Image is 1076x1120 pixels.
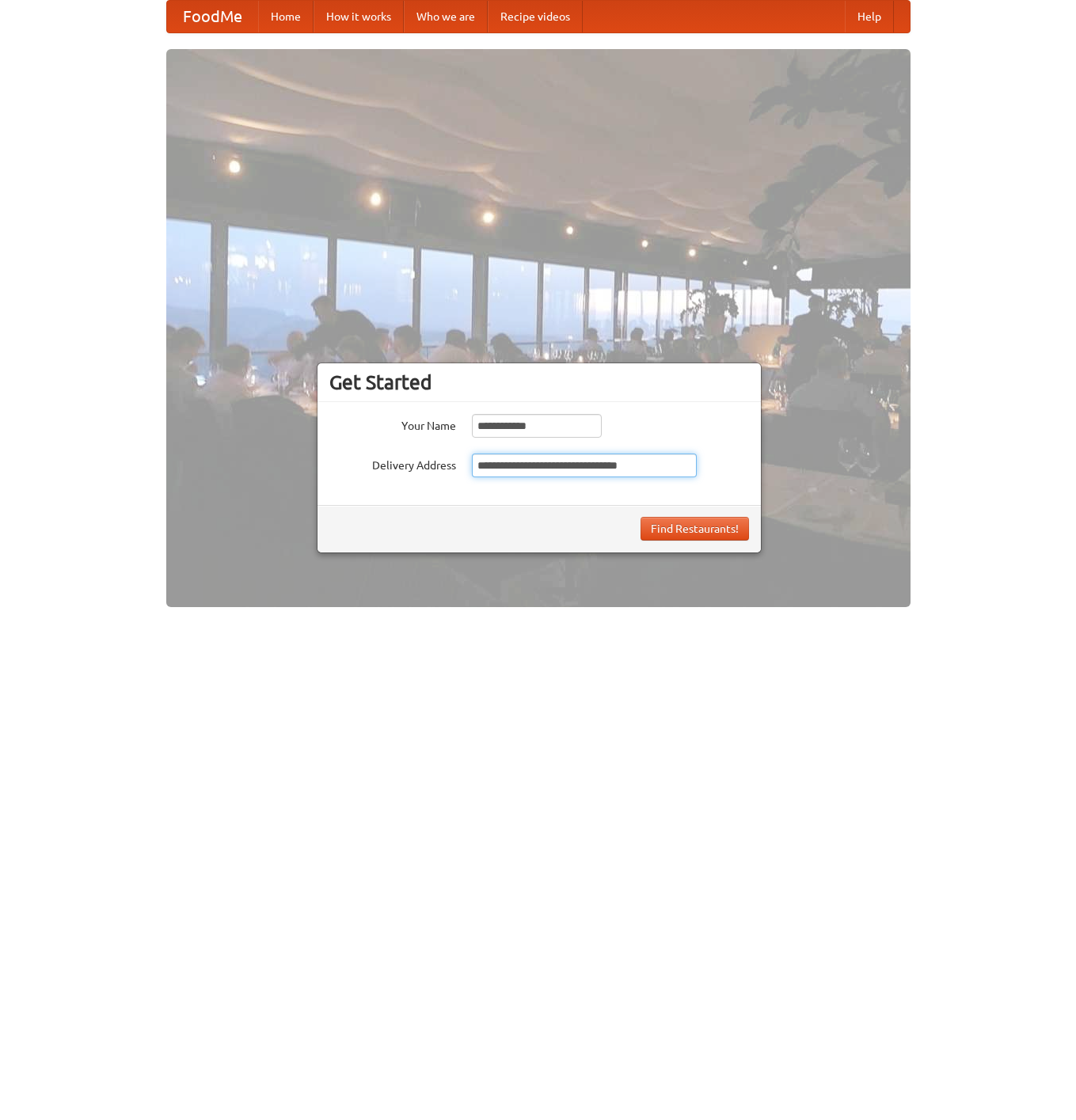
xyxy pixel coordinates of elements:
a: Who we are [404,1,488,32]
h3: Get Started [329,370,749,394]
a: How it works [314,1,404,32]
a: Recipe videos [488,1,583,32]
label: Your Name [329,414,456,434]
button: Find Restaurants! [641,517,749,541]
label: Delivery Address [329,454,456,473]
a: Home [258,1,314,32]
a: Help [845,1,894,32]
a: FoodMe [167,1,258,32]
